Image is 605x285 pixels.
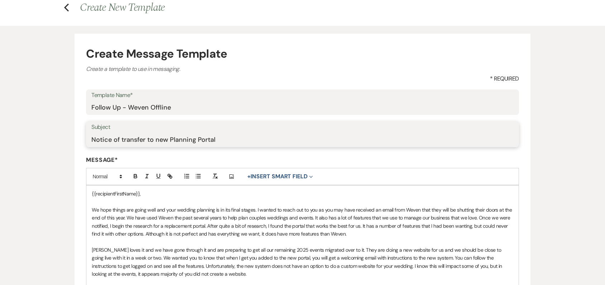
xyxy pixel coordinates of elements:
[92,246,513,278] p: [PERSON_NAME] loves it and we have gone through it and are preparing to get all our remaining 202...
[92,206,513,238] p: We hope things are going well and your wedding planning is in its final stages. I wanted to reach...
[86,64,519,74] p: Create a template to use in messaging.
[91,122,513,132] label: Subject
[86,45,519,62] h4: Create Message Template
[245,172,315,181] button: Insert Smart Field
[91,90,513,101] label: Template Name*
[86,156,519,164] label: Message*
[92,190,513,198] p: {{recipientFirstName}},
[490,74,519,83] span: * Required
[247,174,251,179] span: +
